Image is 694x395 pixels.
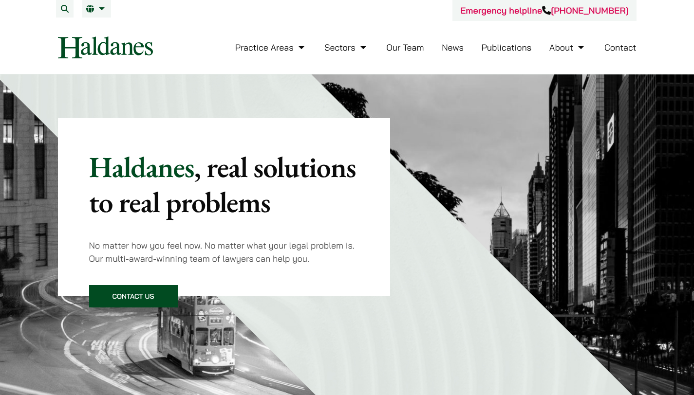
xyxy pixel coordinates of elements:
a: Contact [604,42,637,53]
a: News [442,42,464,53]
p: Haldanes [89,149,359,219]
mark: , real solutions to real problems [89,148,356,221]
a: Sectors [324,42,368,53]
a: About [549,42,586,53]
a: Our Team [386,42,424,53]
a: EN [86,5,107,13]
img: Logo of Haldanes [58,36,153,58]
a: Practice Areas [235,42,307,53]
p: No matter how you feel now. No matter what your legal problem is. Our multi-award-winning team of... [89,239,359,265]
a: Contact Us [89,285,178,307]
a: Publications [482,42,532,53]
a: Emergency helpline[PHONE_NUMBER] [460,5,628,16]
